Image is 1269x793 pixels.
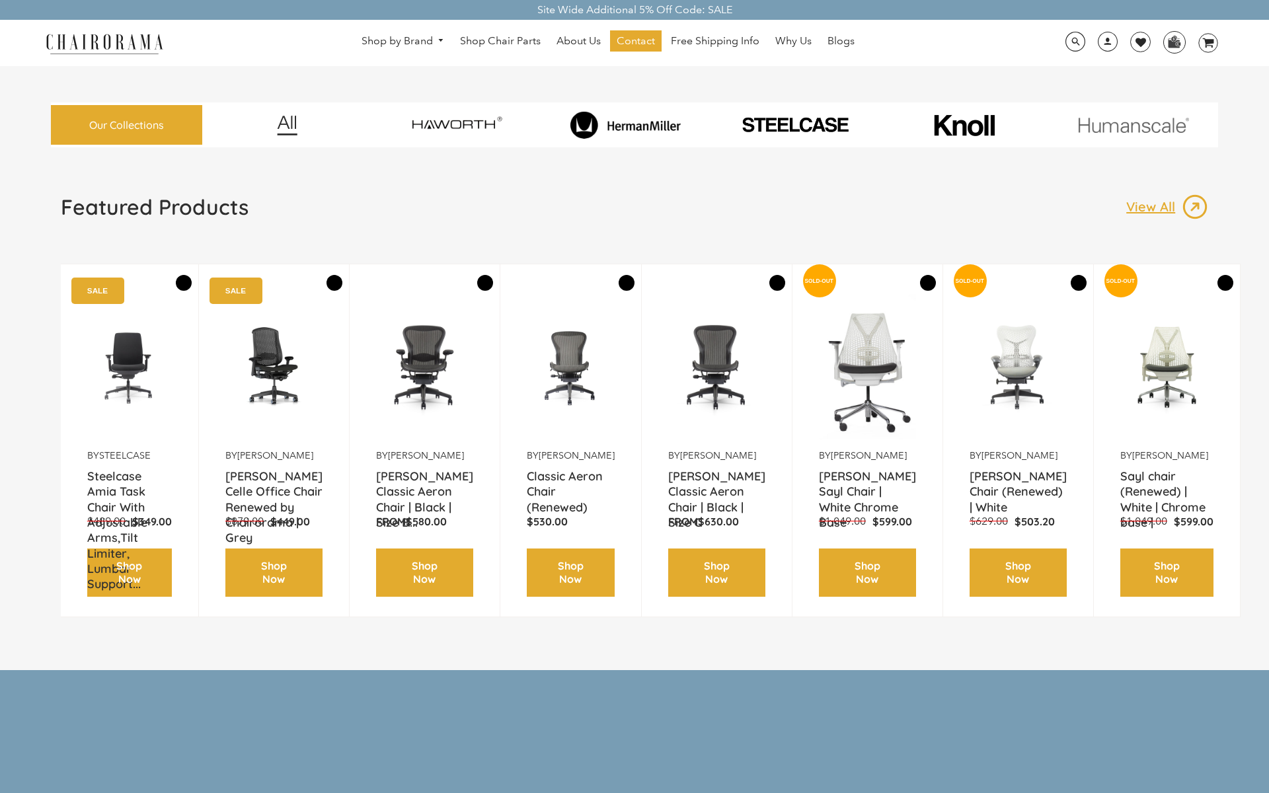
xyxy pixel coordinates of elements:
[970,548,1067,597] a: Shop Now
[527,469,615,502] a: Classic Aeron Chair (Renewed)
[610,30,662,52] a: Contact
[769,30,818,52] a: Why Us
[671,34,759,48] span: Free Shipping Info
[1120,284,1213,449] a: Sayl chair (Renewed) | White | Chrome base | - chairorama Sayl chair (Renewed) | White | Chrome b...
[61,194,249,220] h1: Featured Products
[327,275,342,291] button: Add to Wishlist
[1106,278,1135,284] text: SOLD-OUT
[1217,275,1233,291] button: Add to Wishlist
[225,515,264,527] span: $879.00
[668,284,765,449] img: Herman Miller Classic Aeron Chair | Black | Size C - chairorama
[87,548,172,597] a: Shop Now
[539,449,615,461] a: [PERSON_NAME]
[1120,284,1213,449] img: Sayl chair (Renewed) | White | Chrome base | - chairorama
[376,284,473,449] img: Herman Miller Classic Aeron Chair | Black | Size B (Renewed) - chairorama
[617,34,655,48] span: Contact
[87,469,172,502] a: Steelcase Amia Task Chair With Adjustable Arms,Tilt Limiter, Lumbar Support...
[955,278,984,284] text: SOLD-OUT
[775,34,812,48] span: Why Us
[680,449,756,461] a: [PERSON_NAME]
[375,105,538,144] img: image_7_14f0750b-d084-457f-979a-a1ab9f6582c4.png
[527,548,615,597] a: Shop Now
[132,515,172,528] span: $349.00
[376,449,473,462] p: by
[970,515,1008,527] span: $629.00
[970,284,1067,449] img: Mirra Chair (Renewed) | White - chairorama
[668,548,765,597] a: Shop Now
[376,469,473,502] a: [PERSON_NAME] Classic Aeron Chair | Black | Size B...
[227,30,990,55] nav: DesktopNavigation
[376,515,473,529] p: From
[827,34,855,48] span: Blogs
[1015,515,1055,528] span: $503.20
[769,275,785,291] button: Add to Wishlist
[237,449,313,461] a: [PERSON_NAME]
[819,548,916,597] a: Shop Now
[388,449,464,461] a: [PERSON_NAME]
[87,284,172,449] a: Amia Chair by chairorama.com Renewed Amia Chair chairorama.com
[38,32,171,55] img: chairorama
[619,275,634,291] button: Add to Wishlist
[87,515,126,527] span: $489.00
[544,111,707,139] img: image_8_173eb7e0-7579-41b4-bc8e-4ba0b8ba93e8.png
[61,194,249,231] a: Featured Products
[970,449,1067,462] p: by
[1052,117,1215,133] img: image_11.png
[225,286,246,295] text: SALE
[1126,194,1208,220] a: View All
[225,469,323,502] a: [PERSON_NAME] Celle Office Chair Renewed by Chairorama | Grey
[819,469,916,502] a: [PERSON_NAME] Sayl Chair | White Chrome Base
[557,34,601,48] span: About Us
[904,113,1024,137] img: image_10_1.png
[87,284,172,449] img: Amia Chair by chairorama.com
[668,449,765,462] p: by
[970,284,1067,449] a: Mirra Chair (Renewed) | White - chairorama Mirra Chair (Renewed) | White - chairorama
[819,284,916,449] a: Herman Miller Sayl Chair | White Chrome Base - chairorama Herman Miller Sayl Chair | White Chrome...
[831,449,907,461] a: [PERSON_NAME]
[225,548,323,597] a: Shop Now
[99,449,151,461] a: Steelcase
[270,515,310,528] span: $449.00
[698,515,739,528] span: $630.00
[668,515,765,529] p: From
[225,284,323,449] img: Herman Miller Celle Office Chair Renewed by Chairorama | Grey - chairorama
[250,115,324,135] img: image_12.png
[355,31,451,52] a: Shop by Brand
[970,469,1067,502] a: [PERSON_NAME] Chair (Renewed) | White
[819,449,916,462] p: by
[1174,515,1213,528] span: $599.00
[376,284,473,449] a: Herman Miller Classic Aeron Chair | Black | Size B (Renewed) - chairorama Herman Miller Classic A...
[981,449,1057,461] a: [PERSON_NAME]
[477,275,493,291] button: Add to Wishlist
[225,449,323,462] p: by
[527,449,615,462] p: by
[87,286,108,295] text: SALE
[527,284,615,449] img: Classic Aeron Chair (Renewed) - chairorama
[664,30,766,52] a: Free Shipping Info
[527,284,615,449] a: Classic Aeron Chair (Renewed) - chairorama Classic Aeron Chair (Renewed) - chairorama
[1120,449,1213,462] p: by
[872,515,912,528] span: $599.00
[51,105,203,145] a: Our Collections
[668,284,765,449] a: Herman Miller Classic Aeron Chair | Black | Size C - chairorama Herman Miller Classic Aeron Chair...
[1164,32,1184,52] img: WhatsApp_Image_2024-07-12_at_16.23.01.webp
[1120,548,1213,597] a: Shop Now
[1182,194,1208,220] img: image_13.png
[550,30,607,52] a: About Us
[406,515,447,528] span: $580.00
[376,548,473,597] a: Shop Now
[821,30,861,52] a: Blogs
[819,515,866,527] span: $1,049.00
[1126,198,1182,215] p: View All
[1071,275,1087,291] button: Add to Wishlist
[460,34,541,48] span: Shop Chair Parts
[527,515,568,528] span: $530.00
[668,469,765,502] a: [PERSON_NAME] Classic Aeron Chair | Black | Size C
[87,449,172,462] p: by
[713,115,876,135] img: PHOTO-2024-07-09-00-53-10-removebg-preview.png
[1120,469,1213,502] a: Sayl chair (Renewed) | White | Chrome base |
[225,284,323,449] a: Herman Miller Celle Office Chair Renewed by Chairorama | Grey - chairorama Herman Miller Celle Of...
[819,284,916,449] img: Herman Miller Sayl Chair | White Chrome Base - chairorama
[804,278,833,284] text: SOLD-OUT
[1120,515,1167,527] span: $1,049.00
